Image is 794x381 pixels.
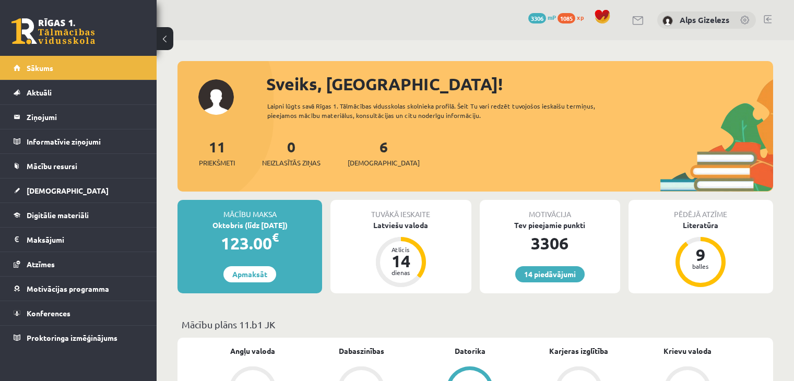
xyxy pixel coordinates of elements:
span: € [272,230,279,245]
span: 3306 [528,13,546,23]
div: Tuvākā ieskaite [330,200,471,220]
a: Datorika [455,346,485,356]
span: Konferences [27,308,70,318]
span: Atzīmes [27,259,55,269]
span: Proktoringa izmēģinājums [27,333,117,342]
a: Karjeras izglītība [549,346,608,356]
div: Literatūra [629,220,773,231]
a: Rīgas 1. Tālmācības vidusskola [11,18,95,44]
div: 3306 [480,231,620,256]
div: Atlicis [385,246,417,253]
a: Sākums [14,56,144,80]
a: Angļu valoda [230,346,275,356]
span: 1085 [558,13,575,23]
div: 123.00 [177,231,322,256]
span: Sākums [27,63,53,73]
div: 9 [685,246,716,263]
a: Proktoringa izmēģinājums [14,326,144,350]
span: Neizlasītās ziņas [262,158,321,168]
a: [DEMOGRAPHIC_DATA] [14,178,144,203]
div: Laipni lūgts savā Rīgas 1. Tālmācības vidusskolas skolnieka profilā. Šeit Tu vari redzēt tuvojošo... [267,101,625,120]
a: Digitālie materiāli [14,203,144,227]
a: Informatīvie ziņojumi [14,129,144,153]
a: 11Priekšmeti [199,137,235,168]
a: 0Neizlasītās ziņas [262,137,321,168]
div: Pēdējā atzīme [629,200,773,220]
a: Maksājumi [14,228,144,252]
a: Alps Gizelezs [680,15,729,25]
img: Alps Gizelezs [662,16,673,26]
div: Tev pieejamie punkti [480,220,620,231]
a: Apmaksāt [223,266,276,282]
a: Dabaszinības [339,346,384,356]
legend: Ziņojumi [27,105,144,129]
a: Krievu valoda [663,346,712,356]
a: 6[DEMOGRAPHIC_DATA] [348,137,420,168]
a: Literatūra 9 balles [629,220,773,289]
p: Mācību plāns 11.b1 JK [182,317,769,331]
legend: Informatīvie ziņojumi [27,129,144,153]
div: Oktobris (līdz [DATE]) [177,220,322,231]
a: Konferences [14,301,144,325]
a: 1085 xp [558,13,589,21]
a: Mācību resursi [14,154,144,178]
span: Priekšmeti [199,158,235,168]
div: dienas [385,269,417,276]
a: Atzīmes [14,252,144,276]
div: Sveiks, [GEOGRAPHIC_DATA]! [266,72,773,97]
span: Digitālie materiāli [27,210,89,220]
a: Aktuāli [14,80,144,104]
span: [DEMOGRAPHIC_DATA] [348,158,420,168]
a: 14 piedāvājumi [515,266,585,282]
legend: Maksājumi [27,228,144,252]
span: Mācību resursi [27,161,77,171]
div: balles [685,263,716,269]
a: 3306 mP [528,13,556,21]
span: Aktuāli [27,88,52,97]
div: Latviešu valoda [330,220,471,231]
span: xp [577,13,584,21]
span: mP [548,13,556,21]
a: Ziņojumi [14,105,144,129]
div: Motivācija [480,200,620,220]
a: Latviešu valoda Atlicis 14 dienas [330,220,471,289]
a: Motivācijas programma [14,277,144,301]
span: Motivācijas programma [27,284,109,293]
div: Mācību maksa [177,200,322,220]
span: [DEMOGRAPHIC_DATA] [27,186,109,195]
div: 14 [385,253,417,269]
